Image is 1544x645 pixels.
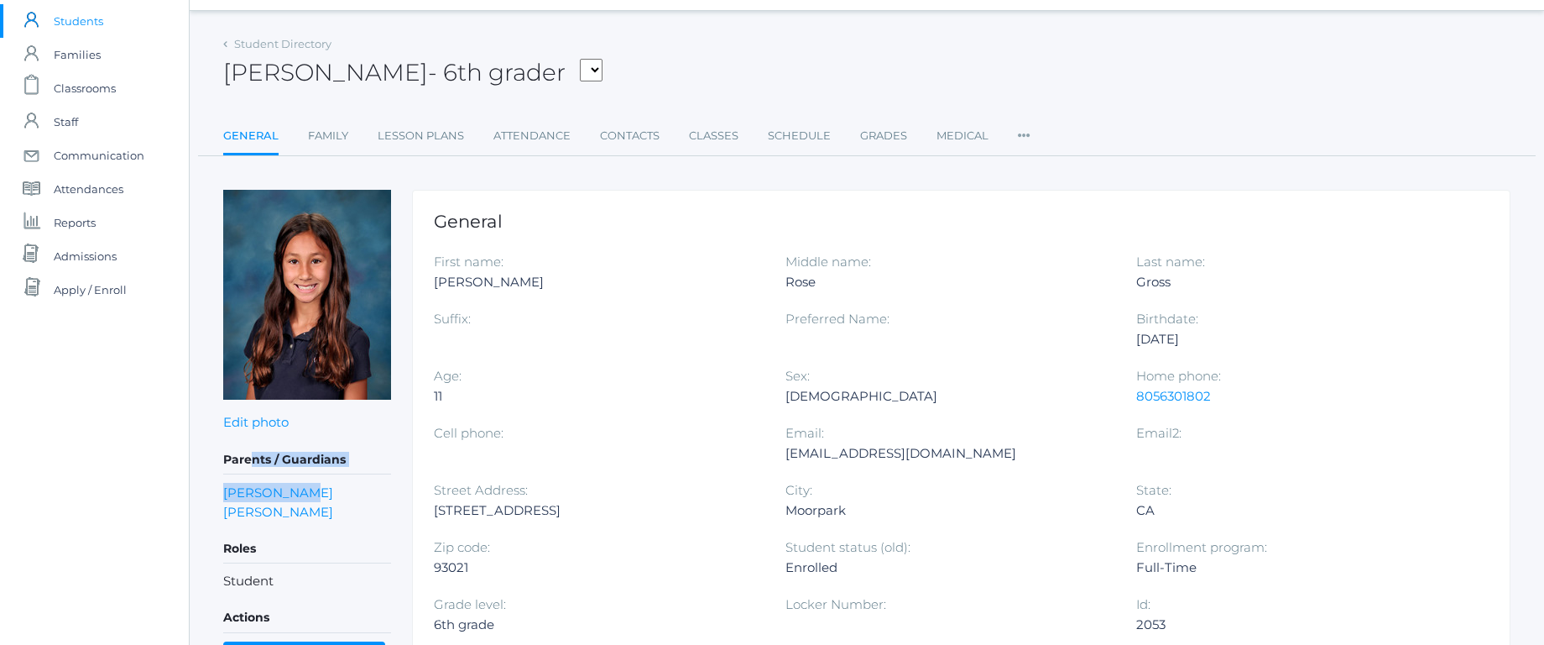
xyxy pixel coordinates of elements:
li: Student [223,572,391,591]
div: Enrolled [785,558,1112,578]
a: Schedule [768,119,831,153]
div: Full-Time [1136,558,1463,578]
a: Medical [936,119,988,153]
label: Middle name: [785,254,871,270]
div: Gross [1136,272,1463,292]
a: Family [308,119,348,153]
span: Reports [54,206,96,239]
img: Holly Gross [223,190,391,400]
div: CA [1136,501,1463,521]
label: Locker Number: [785,596,886,612]
div: Rose [785,272,1112,292]
a: Lesson Plans [378,119,464,153]
a: Attendance [493,119,571,153]
div: [STREET_ADDRESS] [434,501,760,521]
a: 8056301802 [1136,388,1211,404]
label: Zip code: [434,539,490,555]
label: Id: [1136,596,1150,612]
span: Attendances [54,172,123,206]
h5: Roles [223,535,391,564]
div: 2053 [1136,615,1463,635]
a: [PERSON_NAME] [223,502,333,522]
label: Enrollment program: [1136,539,1267,555]
h5: Actions [223,604,391,632]
label: Preferred Name: [785,311,889,327]
label: City: [785,482,812,498]
a: [PERSON_NAME] [223,483,333,502]
div: Moorpark [785,501,1112,521]
a: Edit photo [223,414,289,430]
div: 93021 [434,558,760,578]
div: [DEMOGRAPHIC_DATA] [785,386,1112,406]
span: - 6th grader [428,58,566,87]
label: State: [1136,482,1171,498]
a: Contacts [600,119,660,153]
label: Last name: [1136,254,1205,270]
span: Classrooms [54,71,116,105]
label: Street Address: [434,482,528,498]
div: [DATE] [1136,329,1463,349]
a: Grades [860,119,907,153]
div: [EMAIL_ADDRESS][DOMAIN_NAME] [785,443,1112,464]
label: Email2: [1136,425,1181,441]
h5: Parents / Guardians [223,446,391,475]
div: 11 [434,386,760,406]
div: [PERSON_NAME] [434,272,760,292]
label: Birthdate: [1136,311,1198,327]
a: Classes [689,119,738,153]
label: Grade level: [434,596,506,612]
span: Communication [54,139,144,172]
label: First name: [434,254,503,270]
span: Students [54,4,103,38]
div: 6th grade [434,615,760,635]
label: Email: [785,425,824,441]
span: Staff [54,105,78,139]
label: Cell phone: [434,425,503,441]
label: Suffix: [434,311,471,327]
h2: [PERSON_NAME] [223,60,602,86]
h1: General [434,212,1489,231]
span: Apply / Enroll [54,273,127,307]
span: Families [54,38,101,71]
a: Student Directory [234,37,331,50]
label: Home phone: [1136,368,1221,384]
label: Age: [434,368,462,384]
label: Sex: [785,368,810,384]
a: General [223,119,279,155]
label: Student status (old): [785,539,910,555]
span: Admissions [54,239,117,273]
